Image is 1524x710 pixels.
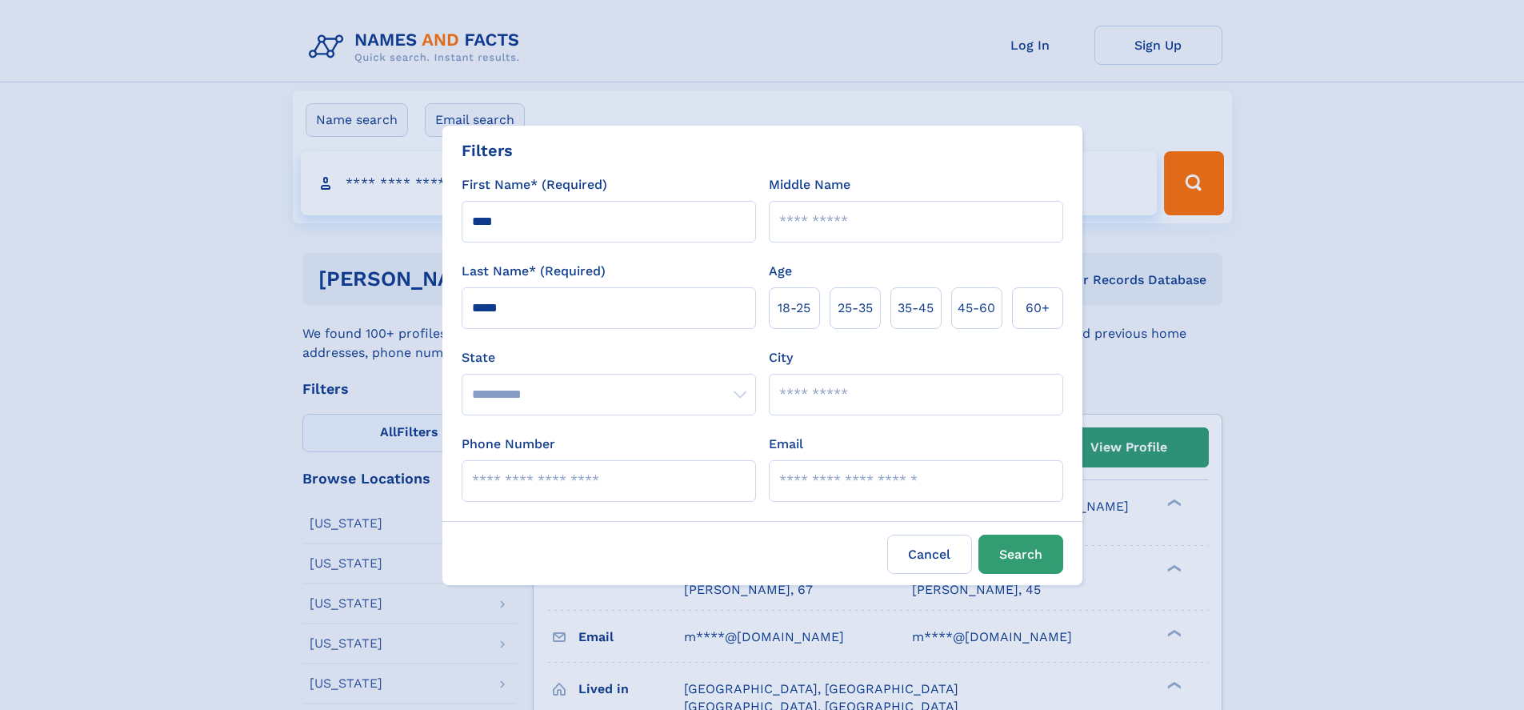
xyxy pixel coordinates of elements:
[769,262,792,281] label: Age
[462,348,756,367] label: State
[1026,299,1050,318] span: 60+
[898,299,934,318] span: 35‑45
[887,535,972,574] label: Cancel
[462,175,607,195] label: First Name* (Required)
[462,435,555,454] label: Phone Number
[838,299,873,318] span: 25‑35
[462,262,606,281] label: Last Name* (Required)
[978,535,1063,574] button: Search
[462,138,513,162] div: Filters
[769,348,793,367] label: City
[769,175,850,195] label: Middle Name
[958,299,995,318] span: 45‑60
[778,299,810,318] span: 18‑25
[769,435,803,454] label: Email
